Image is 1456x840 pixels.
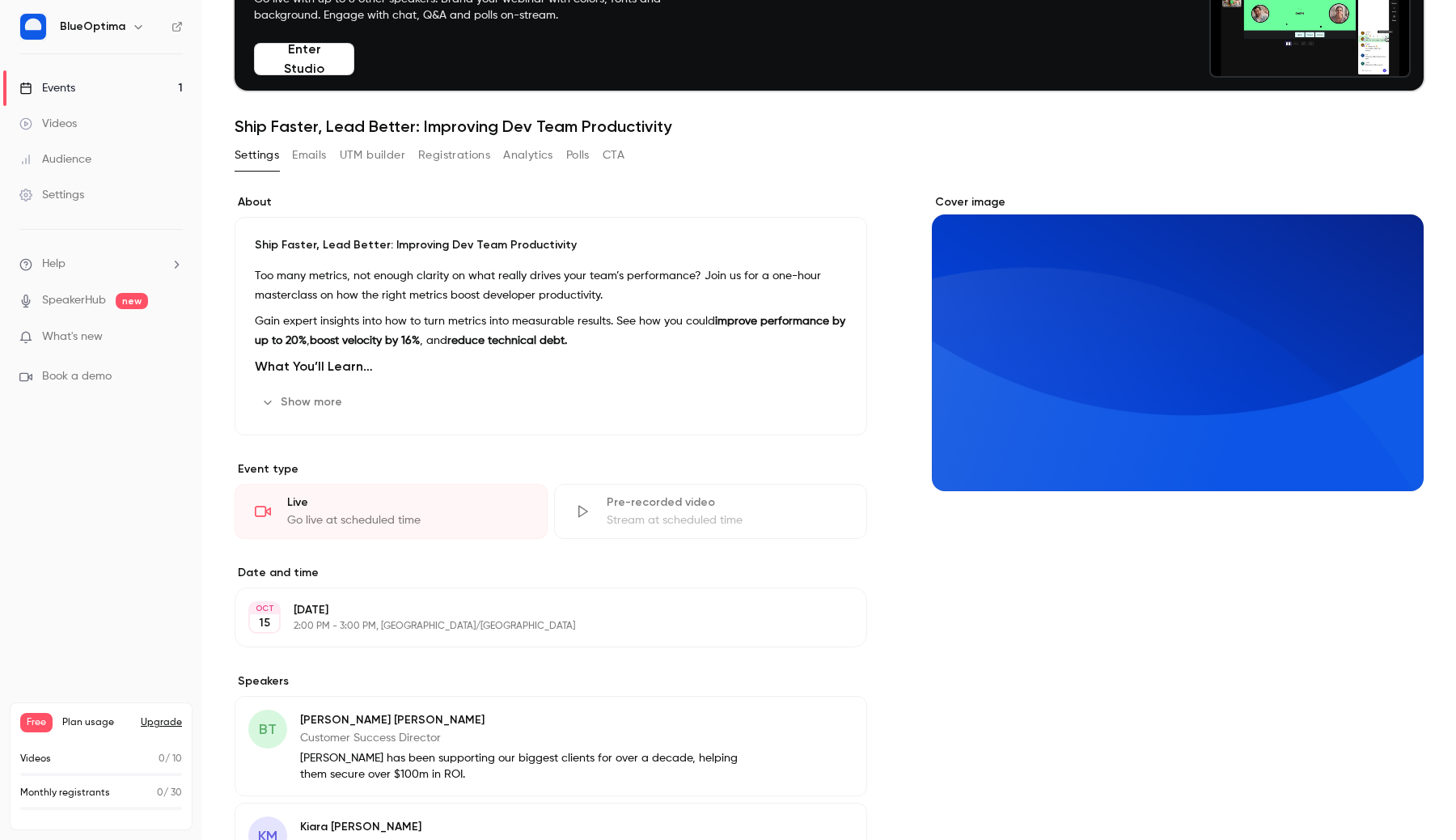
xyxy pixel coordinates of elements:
[20,786,110,800] p: Monthly registrants
[294,620,781,633] p: 2:00 PM - 3:00 PM, [GEOGRAPHIC_DATA]/[GEOGRAPHIC_DATA]
[287,512,527,528] div: Go live at scheduled time
[294,602,781,618] p: [DATE]
[62,716,131,729] span: Plan usage
[42,329,103,346] span: What's new
[603,142,624,168] button: CTA
[157,788,163,798] span: 0
[20,752,51,766] p: Videos
[19,256,183,273] li: help-dropdown-opener
[235,142,279,168] button: Settings
[19,116,77,132] div: Videos
[159,754,165,764] span: 0
[235,484,548,539] div: LiveGo live at scheduled time
[255,312,847,350] p: Gain expert insights into how to turn metrics into measurable results. See how you could , , and
[157,786,182,800] p: / 30
[19,151,91,168] div: Audience
[300,819,762,835] p: Kiara [PERSON_NAME]
[20,713,53,732] span: Free
[235,673,867,689] label: Speakers
[116,293,148,309] span: new
[19,80,75,96] div: Events
[292,142,326,168] button: Emails
[235,696,867,796] div: BT[PERSON_NAME] [PERSON_NAME]Customer Success Director[PERSON_NAME] has been supporting our bigge...
[300,712,762,728] p: [PERSON_NAME] [PERSON_NAME]
[42,256,66,273] span: Help
[554,484,867,539] div: Pre-recorded videoStream at scheduled time
[607,512,847,528] div: Stream at scheduled time
[503,142,553,168] button: Analytics
[300,750,762,783] p: [PERSON_NAME] has been supporting our biggest clients for over a decade, helping them secure over...
[310,335,420,346] strong: boost velocity by 16%
[20,14,46,40] img: BlueOptima
[287,494,527,511] div: Live
[932,194,1424,210] label: Cover image
[259,719,277,740] span: BT
[932,194,1424,491] section: Cover image
[607,494,847,511] div: Pre-recorded video
[254,43,354,75] button: Enter Studio
[235,194,867,210] label: About
[235,461,867,477] p: Event type
[250,603,279,614] div: OCT
[418,142,490,168] button: Registrations
[235,117,1424,136] h1: Ship Faster, Lead Better: Improving Dev Team Productivity
[447,335,567,346] strong: reduce technical debt.
[141,716,182,729] button: Upgrade
[235,565,867,581] label: Date and time
[42,292,106,309] a: SpeakerHub
[19,187,84,203] div: Settings
[259,615,270,631] p: 15
[340,142,405,168] button: UTM builder
[300,730,762,746] p: Customer Success Director
[255,266,847,305] p: Too many metrics, not enough clarity on what really drives your team’s performance? Join us for a...
[255,237,847,253] p: Ship Faster, Lead Better: Improving Dev Team Productivity
[163,330,183,345] iframe: Noticeable Trigger
[42,368,112,385] span: Book a demo
[255,357,847,376] h2: What You’ll Learn
[255,389,352,415] button: Show more
[159,752,182,766] p: / 10
[60,19,125,35] h6: BlueOptima
[566,142,590,168] button: Polls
